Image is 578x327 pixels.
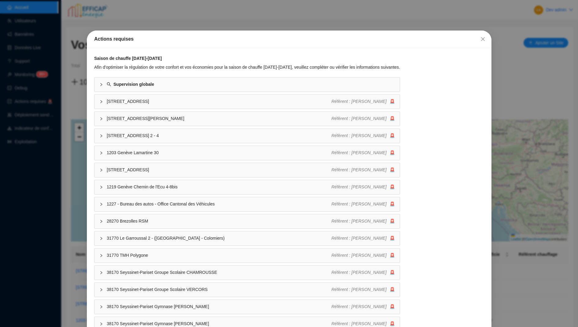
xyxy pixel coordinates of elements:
div: 🚨 [331,98,395,105]
span: Fermer [478,37,488,42]
span: collapsed [99,134,103,138]
span: [STREET_ADDRESS][PERSON_NAME] [107,115,332,122]
div: 🚨 [331,184,395,190]
div: [STREET_ADDRESS] 2 - 4Référent : [PERSON_NAME]🚨 [94,129,400,143]
span: 31770 TMH Polygone [107,252,332,259]
span: collapsed [99,271,103,274]
strong: Supervision globale [113,82,154,87]
div: 1219 Genève Chemin de l'Ecu 4-8bisRéférent : [PERSON_NAME]🚨 [94,180,400,194]
span: collapsed [99,151,103,155]
div: 38170 Seyssinet-Pariset Gymnase [PERSON_NAME]Référent : [PERSON_NAME]🚨 [94,300,400,314]
div: 🚨 [331,286,395,293]
span: 38170 Seyssinet-Pariset Gymnase [PERSON_NAME] [107,321,332,327]
div: 🚨 [331,235,395,242]
div: 🚨 [331,269,395,276]
div: 🚨 [331,321,395,327]
div: 🚨 [331,303,395,310]
div: [STREET_ADDRESS][PERSON_NAME]Référent : [PERSON_NAME]🚨 [94,112,400,126]
div: 31770 Le Garroussal 2 - ([GEOGRAPHIC_DATA] - Colomiers)Référent : [PERSON_NAME]🚨 [94,231,400,245]
span: collapsed [99,237,103,240]
span: collapsed [99,100,103,104]
div: 28270 Brezolles RSMRéférent : [PERSON_NAME]🚨 [94,214,400,228]
span: collapsed [99,288,103,292]
span: Référent : [PERSON_NAME] [331,167,387,172]
span: Référent : [PERSON_NAME] [331,133,387,138]
span: collapsed [99,322,103,326]
span: Référent : [PERSON_NAME] [331,202,387,206]
span: Référent : [PERSON_NAME] [331,287,387,292]
div: 🚨 [331,201,395,207]
span: search [107,82,111,86]
button: Close [478,34,488,44]
span: 1227 - Bureau des autos - Office Cantonal des Véhicules [107,201,332,207]
span: Référent : [PERSON_NAME] [331,184,387,189]
span: collapsed [99,202,103,206]
span: Référent : [PERSON_NAME] [331,99,387,104]
span: Référent : [PERSON_NAME] [331,253,387,258]
span: 31770 Le Garroussal 2 - ([GEOGRAPHIC_DATA] - Colomiers) [107,235,332,242]
div: 38170 Seyssinet-Pariset Groupe Scolaire CHAMROUSSERéférent : [PERSON_NAME]🚨 [94,266,400,280]
div: 1227 - Bureau des autos - Office Cantonal des VéhiculesRéférent : [PERSON_NAME]🚨 [94,197,400,211]
span: collapsed [99,117,103,121]
span: collapsed [99,83,103,86]
span: Référent : [PERSON_NAME] [331,321,387,326]
div: Supervision globale [94,78,400,92]
span: Référent : [PERSON_NAME] [331,270,387,275]
span: Référent : [PERSON_NAME] [331,219,387,223]
div: [STREET_ADDRESS]Référent : [PERSON_NAME]🚨 [94,95,400,109]
span: [STREET_ADDRESS] 2 - 4 [107,133,332,139]
span: collapsed [99,168,103,172]
span: collapsed [99,185,103,189]
div: 🚨 [331,133,395,139]
span: Référent : [PERSON_NAME] [331,304,387,309]
div: Afin d'optimiser la régulation de votre confort et vos économies pour la saison de chauffe [DATE]... [94,64,400,71]
span: 28270 Brezolles RSM [107,218,332,224]
span: 1219 Genève Chemin de l'Ecu 4-8bis [107,184,332,190]
strong: Saison de chauffe [DATE]-[DATE] [94,56,162,61]
div: 🚨 [331,218,395,224]
div: 38170 Seyssinet-Pariset Groupe Scolaire VERCORSRéférent : [PERSON_NAME]🚨 [94,283,400,297]
span: collapsed [99,220,103,223]
span: 38170 Seyssinet-Pariset Groupe Scolaire VERCORS [107,286,332,293]
span: [STREET_ADDRESS] [107,167,332,173]
div: 1203 Genève Lamartine 30Référent : [PERSON_NAME]🚨 [94,146,400,160]
span: 38170 Seyssinet-Pariset Groupe Scolaire CHAMROUSSE [107,269,332,276]
span: close [480,37,485,42]
div: 🚨 [331,167,395,173]
div: Actions requises [94,35,484,43]
span: Référent : [PERSON_NAME] [331,116,387,121]
span: collapsed [99,305,103,309]
span: Référent : [PERSON_NAME] [331,236,387,241]
div: 🚨 [331,115,395,122]
span: [STREET_ADDRESS] [107,98,332,105]
div: 31770 TMH PolygoneRéférent : [PERSON_NAME]🚨 [94,249,400,263]
span: 38170 Seyssinet-Pariset Gymnase [PERSON_NAME] [107,303,332,310]
span: 1203 Genève Lamartine 30 [107,150,332,156]
span: collapsed [99,254,103,257]
div: 🚨 [331,252,395,259]
div: [STREET_ADDRESS]Référent : [PERSON_NAME]🚨 [94,163,400,177]
div: 🚨 [331,150,395,156]
span: Référent : [PERSON_NAME] [331,150,387,155]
